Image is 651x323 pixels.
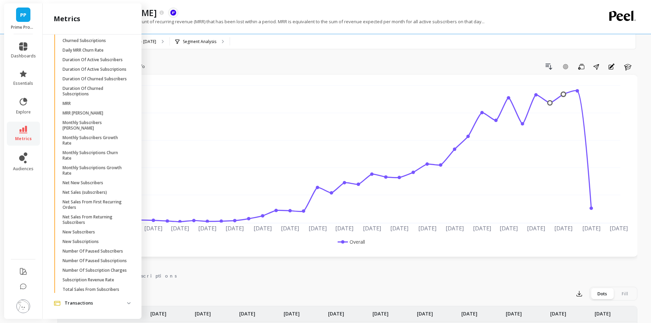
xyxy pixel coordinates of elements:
p: Monthly Subscriptions Churn Rate [63,150,128,161]
p: Segment Analysis [183,39,216,44]
p: Monthly Subscribers [PERSON_NAME] [63,120,128,131]
p: Prime Prometics™ [11,25,36,30]
span: explore [16,109,31,115]
p: Duration Of Active Subscriptions [63,67,126,72]
p: Subscription Revenue Rate [63,277,114,283]
p: Net New Subscribers [63,180,103,186]
div: Fill [613,288,636,299]
nav: Tabs [57,267,637,283]
p: Net Sales From First Recurring Orders [63,199,128,210]
p: Number Of Subscription Charges [63,268,127,273]
h2: metrics [54,14,80,24]
img: profile picture [16,299,30,313]
p: MRR [PERSON_NAME] [63,110,103,116]
span: metrics [15,136,32,142]
p: Churned Subscriptions [63,38,106,43]
p: Daily MRR Churn Rate [63,48,104,53]
p: Transactions [65,300,127,307]
span: essentials [13,81,33,86]
p: [DATE] [461,306,477,317]
div: Dots [591,288,613,299]
p: [DATE] [595,306,611,317]
p: This metric calculates the total amount of recurring revenue (MRR) that has been lost within a pe... [57,18,485,25]
p: [DATE] [417,306,433,317]
p: [DATE] [195,306,211,317]
p: Total Sales From Subscribers [63,287,119,292]
p: [DATE] [372,306,389,317]
p: New Subscriptions [63,239,99,244]
p: New Subscribers [63,229,95,235]
img: down caret icon [127,302,131,304]
p: Monthly Subscribers Growth Rate [63,135,128,146]
span: PP [20,11,26,19]
p: Net Sales (subscribers) [63,190,107,195]
img: navigation item icon [54,301,60,306]
p: [DATE] [506,306,522,317]
p: Number Of Paused Subscribers [63,248,123,254]
span: audiences [13,166,33,172]
p: [DATE] [328,306,344,317]
p: [DATE] [239,306,255,317]
p: Duration Of Churned Subscriptions [63,86,128,97]
img: api.recharge.svg [170,10,176,16]
p: [DATE] [150,306,166,317]
p: Number Of Paused Subscriptions [63,258,127,264]
p: [DATE] [550,306,566,317]
span: dashboards [11,53,36,59]
span: Subscriptions [123,272,177,279]
p: Duration Of Active Subscribers [63,57,123,63]
p: Net Sales From Returning Subscribers [63,214,128,225]
p: [DATE] [284,306,300,317]
p: Monthly Subscriptions Growth Rate [63,165,128,176]
p: MRR [63,101,71,106]
p: Duration Of Churned Subscribers [63,76,127,82]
